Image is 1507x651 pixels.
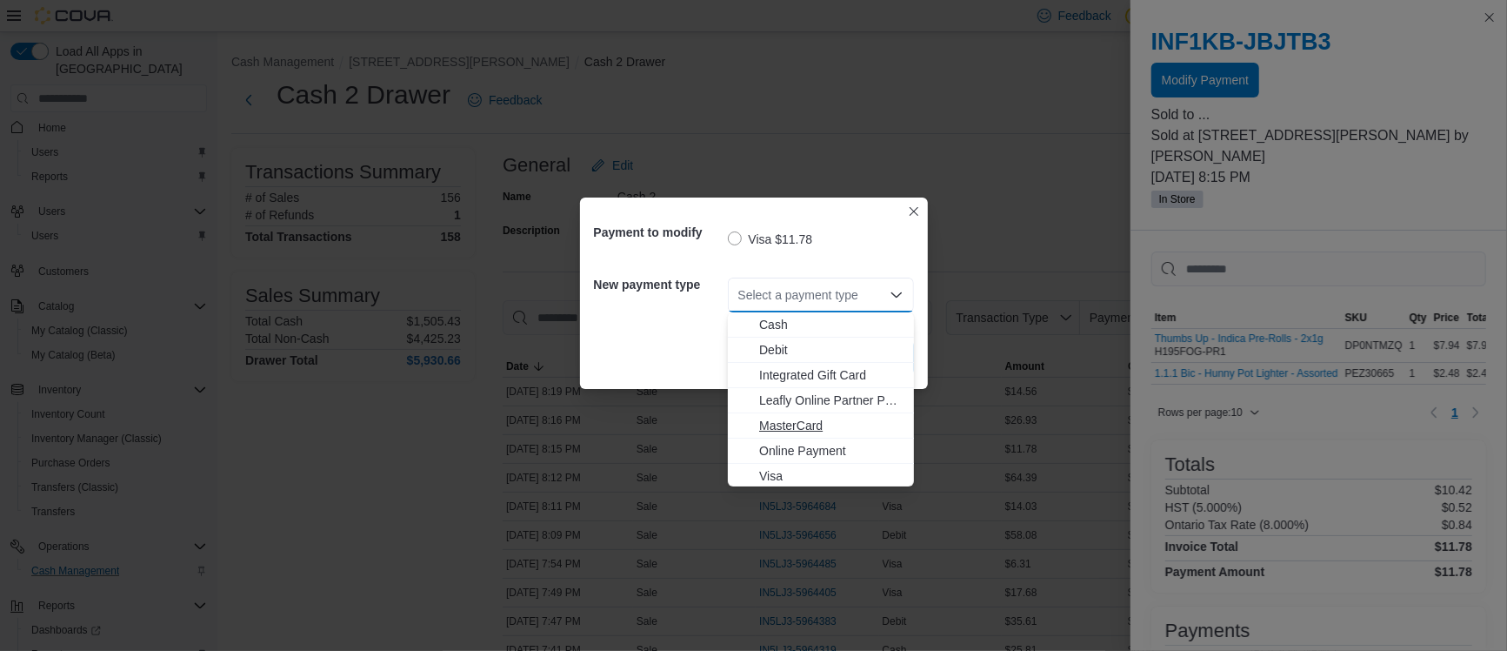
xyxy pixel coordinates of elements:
button: Closes this modal window [904,201,924,222]
input: Accessible screen reader label [738,285,740,305]
span: MasterCard [759,417,904,434]
button: Visa [728,464,914,489]
h5: Payment to modify [594,215,724,250]
div: Choose from the following options [728,312,914,489]
button: MasterCard [728,413,914,439]
h5: New payment type [594,267,724,302]
button: Online Payment [728,439,914,464]
button: Close list of options [890,288,904,302]
span: Visa [759,467,904,485]
button: Cash [728,312,914,338]
span: Online Payment [759,442,904,460]
span: Integrated Gift Card [759,366,904,384]
span: Cash [759,316,904,333]
span: Leafly Online Partner Payment [759,392,904,409]
label: Visa $11.78 [728,229,813,250]
button: Leafly Online Partner Payment [728,388,914,413]
button: Integrated Gift Card [728,363,914,388]
button: Debit [728,338,914,363]
span: Debit [759,341,904,359]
